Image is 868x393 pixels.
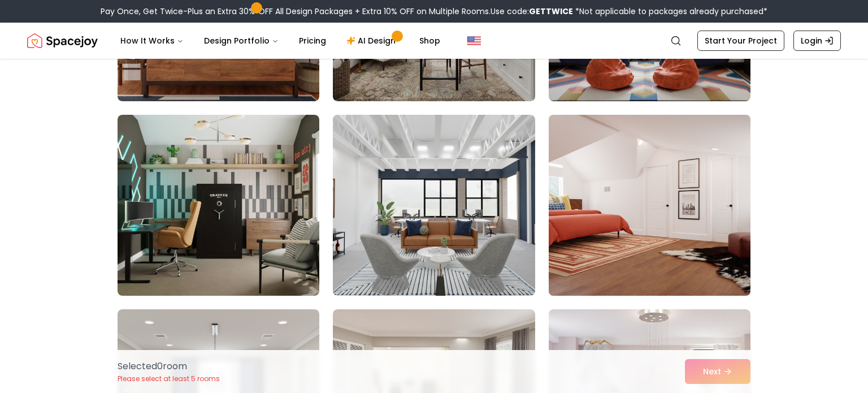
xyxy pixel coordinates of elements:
[118,374,220,383] p: Please select at least 5 rooms
[529,6,573,17] b: GETTWICE
[491,6,573,17] span: Use code:
[27,29,98,52] a: Spacejoy
[290,29,335,52] a: Pricing
[195,29,288,52] button: Design Portfolio
[544,110,756,300] img: Room room-12
[793,31,841,51] a: Login
[101,6,767,17] div: Pay Once, Get Twice-Plus an Extra 30% OFF All Design Packages + Extra 10% OFF on Multiple Rooms.
[337,29,408,52] a: AI Design
[573,6,767,17] span: *Not applicable to packages already purchased*
[111,29,193,52] button: How It Works
[111,29,449,52] nav: Main
[697,31,784,51] a: Start Your Project
[118,360,220,373] p: Selected 0 room
[27,29,98,52] img: Spacejoy Logo
[118,115,319,296] img: Room room-10
[410,29,449,52] a: Shop
[27,23,841,59] nav: Global
[333,115,535,296] img: Room room-11
[467,34,481,47] img: United States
